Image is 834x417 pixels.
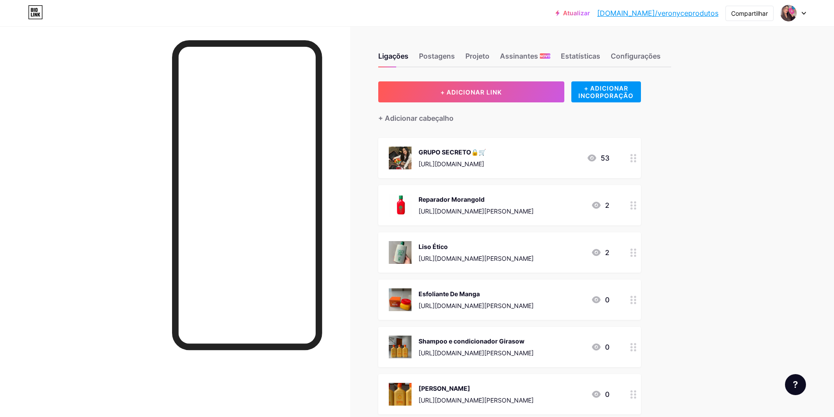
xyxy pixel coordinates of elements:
[419,337,524,345] font: Shampoo e condicionador Girasow
[389,383,412,406] img: Mascara Girassow
[389,194,412,217] img: Reparador Morangold
[389,288,412,311] img: Esfoliante De Manga
[419,148,486,156] font: GRUPO SECRETO🔒🛒
[419,255,534,262] font: [URL][DOMAIN_NAME][PERSON_NAME]
[389,147,412,169] img: GRUPO SECRETO🔒🛒
[419,396,534,404] font: [URL][DOMAIN_NAME][PERSON_NAME]
[605,343,609,351] font: 0
[419,349,534,357] font: [URL][DOMAIN_NAME][PERSON_NAME]
[605,248,609,257] font: 2
[731,10,768,17] font: Compartilhar
[563,9,590,17] font: Atualizar
[419,196,485,203] font: Reparador Morangold
[605,390,609,399] font: 0
[440,88,502,96] font: + ADICIONAR LINK
[597,8,718,18] a: [DOMAIN_NAME]/veronyceprodutos
[389,241,412,264] img: Liso Etico
[419,302,534,309] font: [URL][DOMAIN_NAME][PERSON_NAME]
[561,52,600,60] font: Estatísticas
[540,54,550,58] font: NOVO
[780,5,797,21] img: nrfsg7np
[419,243,448,250] font: Liso Ético
[419,160,484,168] font: [URL][DOMAIN_NAME]
[378,81,564,102] button: + ADICIONAR LINK
[419,290,480,298] font: Esfoliante De Manga
[500,52,538,60] font: Assinantes
[597,9,718,18] font: [DOMAIN_NAME]/veronyceprodutos
[605,201,609,210] font: 2
[419,52,455,60] font: Postagens
[389,336,412,358] img: Shampoo e condicionador Girasow
[605,295,609,304] font: 0
[419,385,470,392] font: [PERSON_NAME]
[378,52,408,60] font: Ligações
[611,52,661,60] font: Configurações
[465,52,489,60] font: Projeto
[378,114,454,123] font: + Adicionar cabeçalho
[419,207,534,215] font: [URL][DOMAIN_NAME][PERSON_NAME]
[601,154,609,162] font: 53
[578,84,633,99] font: + ADICIONAR INCORPORAÇÃO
